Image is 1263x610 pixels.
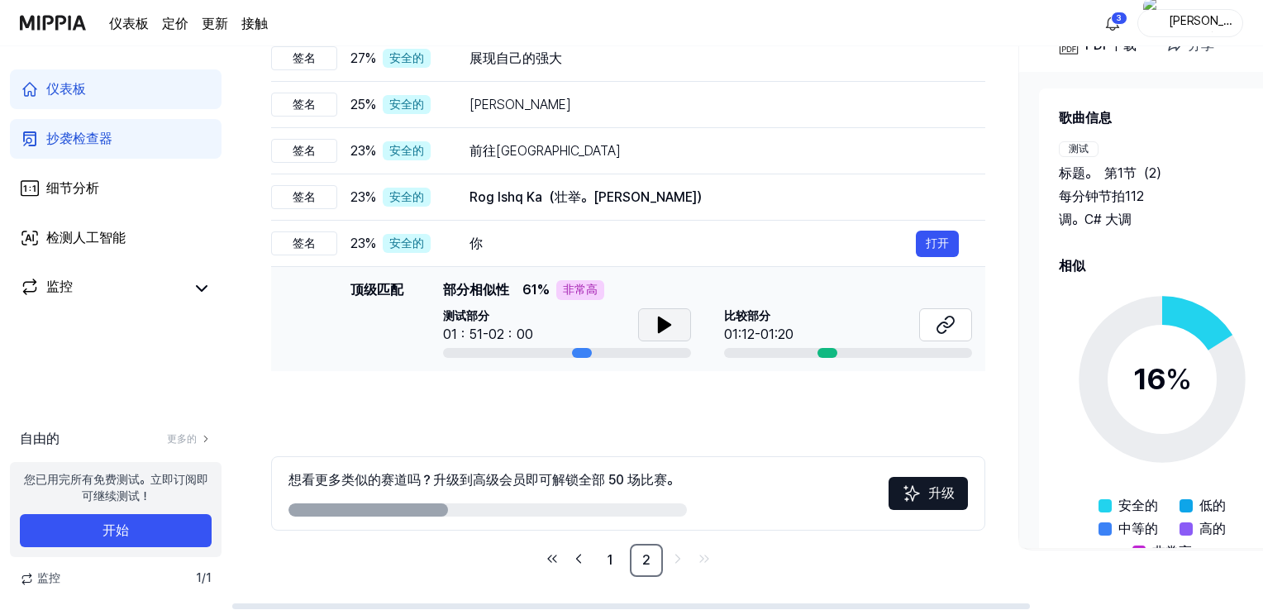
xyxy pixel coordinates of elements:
[563,283,598,296] font: 非常高
[1059,165,1085,181] font: 标题
[389,98,424,111] font: 安全的
[46,279,73,294] font: 监控
[271,544,985,577] nav: 分页
[443,309,489,322] font: 测试部分
[902,484,922,503] img: 闪光
[1059,258,1085,274] font: 相似
[1118,498,1158,513] font: 安全的
[916,231,959,257] button: 打开
[522,282,537,298] font: 61
[1059,188,1125,204] font: 每分钟节拍
[350,189,365,205] font: 23
[167,432,212,446] a: 更多的
[1104,165,1169,181] font: 第1节（2）
[162,16,188,31] font: 定价
[537,282,550,298] font: %
[241,16,268,31] font: 接触
[293,144,316,157] font: 签名
[469,236,483,251] font: 你
[10,169,222,208] a: 细节分析
[350,236,365,251] font: 23
[46,180,99,196] font: 细节分析
[608,552,612,568] font: 1
[1118,521,1158,536] font: 中等的
[365,97,376,112] font: %
[37,571,60,584] font: 监控
[1169,14,1232,44] font: [PERSON_NAME]尔
[46,81,86,97] font: 仪表板
[20,277,185,300] a: 监控
[167,433,197,445] font: 更多的
[541,547,564,570] a: 转至第一页
[293,51,316,64] font: 签名
[389,51,424,64] font: 安全的
[724,309,770,322] font: 比较部分
[202,571,206,584] font: /
[1059,212,1094,227] font: 调。C
[102,522,129,538] font: 开始
[389,144,424,157] font: 安全的
[593,544,627,577] a: 1
[443,326,533,342] font: 01：51-02：00
[469,50,562,66] font: 展现自己的强大
[889,491,968,507] a: 闪光升级
[642,552,651,568] font: 2
[293,98,316,111] font: 签名
[10,69,222,109] a: 仪表板
[293,236,316,250] font: 签名
[469,143,621,159] font: 前往[GEOGRAPHIC_DATA]
[46,230,126,245] font: 检测人工智能
[20,431,60,446] font: 自由的
[1059,110,1112,126] font: 歌曲信息
[350,97,365,112] font: 25
[365,189,376,205] font: %
[1103,13,1122,33] img: 알림
[109,16,149,31] font: 仪表板
[928,485,955,501] font: 升级
[469,97,571,112] font: [PERSON_NAME]
[443,282,509,298] font: 部分相似性
[46,131,112,146] font: 抄袭检查器
[1165,361,1192,397] font: %
[666,547,689,570] a: 转至下一页
[365,143,376,159] font: %
[724,326,794,342] font: 01:12-01:20
[365,236,376,251] font: %
[926,236,949,250] font: 打开
[202,16,228,31] font: 更新
[1094,212,1132,227] font: # 大调
[1099,10,1126,36] button: 알림3
[10,119,222,159] a: 抄袭检查器
[630,544,663,577] a: 2
[1199,521,1226,536] font: 高的
[241,14,268,34] a: 接触
[1133,361,1165,397] font: 16
[24,473,208,503] font: 您已用完所有免费测试。立即订阅即可继续测试！
[1117,13,1122,22] font: 3
[202,14,228,34] a: 更新
[567,547,590,570] a: 转至上一页
[206,571,212,584] font: 1
[1137,9,1243,37] button: 轮廓[PERSON_NAME]尔
[1085,165,1098,181] font: 。
[469,189,709,205] font: Rog Ishq Ka（壮举。[PERSON_NAME]）
[350,143,365,159] font: 23
[389,190,424,203] font: 安全的
[293,190,316,203] font: 签名
[1069,143,1089,155] font: 测试
[1125,188,1144,204] font: 112
[350,50,365,66] font: 27
[196,571,202,584] font: 1
[10,218,222,258] a: 检测人工智能
[693,547,716,570] a: 转至最后一页
[20,514,212,547] button: 开始
[389,236,424,250] font: 安全的
[433,472,679,488] font: 升级到高级会员即可解锁全部 50 场比赛。
[365,50,376,66] font: %
[350,282,403,298] font: 顶级匹配
[1199,498,1226,513] font: 低的
[1152,544,1192,560] font: 非常高
[889,477,968,510] button: 升级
